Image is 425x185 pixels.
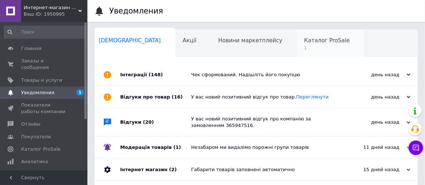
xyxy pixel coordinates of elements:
span: (148) [149,72,163,77]
span: Покупатели [21,134,51,140]
div: У вас новий позитивний відгук про товар. [191,94,338,100]
div: день назад [338,119,410,126]
div: Відгуки [120,108,191,136]
a: Переглянути [296,94,328,100]
span: Интернет-магазин "Kalde-freeline" [24,4,78,11]
div: 15 дней назад [338,166,410,173]
span: Уведомления [21,89,54,96]
div: У вас новий позитивний відгук про компанію за замовленням 365947516. [191,116,338,129]
span: Каталог ProSale [21,146,60,153]
div: Ваш ID: 1950995 [24,11,87,18]
div: Відгуки про товар [120,86,191,108]
div: Габарити товарів заповнені автоматично [191,166,338,173]
div: день назад [338,72,410,78]
span: Новини маркетплейсу [218,37,282,44]
span: Отзывы [21,121,40,127]
div: день назад [338,94,410,100]
input: Поиск [4,26,86,39]
span: (20) [143,119,154,125]
span: 1 [76,89,84,96]
div: Модерація товарів [120,136,191,158]
div: Інтеграції [120,64,191,86]
div: Незабаром ми видалімо порожні групи товарів [191,144,338,151]
span: Показатели работы компании [21,102,67,115]
div: 11 дней назад [338,144,410,151]
span: (16) [172,94,183,100]
span: [DEMOGRAPHIC_DATA] [99,37,161,44]
h1: Уведомления [109,7,163,15]
div: Інтернет магазин [120,159,191,181]
span: (1) [173,144,181,150]
span: Аналитика [21,158,48,165]
span: Заказы и сообщения [21,58,67,71]
span: Товары и услуги [21,77,62,84]
div: Чек сформований. Надішліть його покупцю [191,72,338,78]
span: 1 [304,45,350,51]
span: Каталог ProSale [304,37,350,44]
span: Акції [183,37,197,44]
span: Главная [21,45,42,52]
span: (2) [169,167,177,172]
button: Чат с покупателем [409,140,423,155]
